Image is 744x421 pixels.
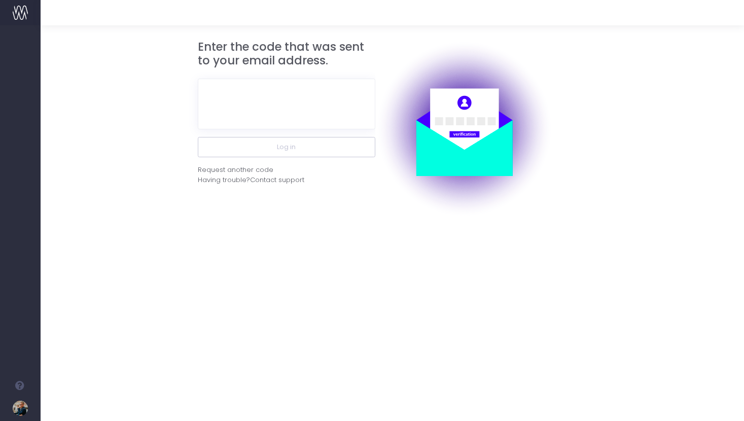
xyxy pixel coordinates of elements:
[198,137,375,157] button: Log in
[375,40,553,218] img: auth.png
[250,175,304,185] span: Contact support
[198,175,375,185] div: Having trouble?
[13,401,28,416] img: images/default_profile_image.png
[198,40,375,68] h3: Enter the code that was sent to your email address.
[198,165,273,175] div: Request another code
